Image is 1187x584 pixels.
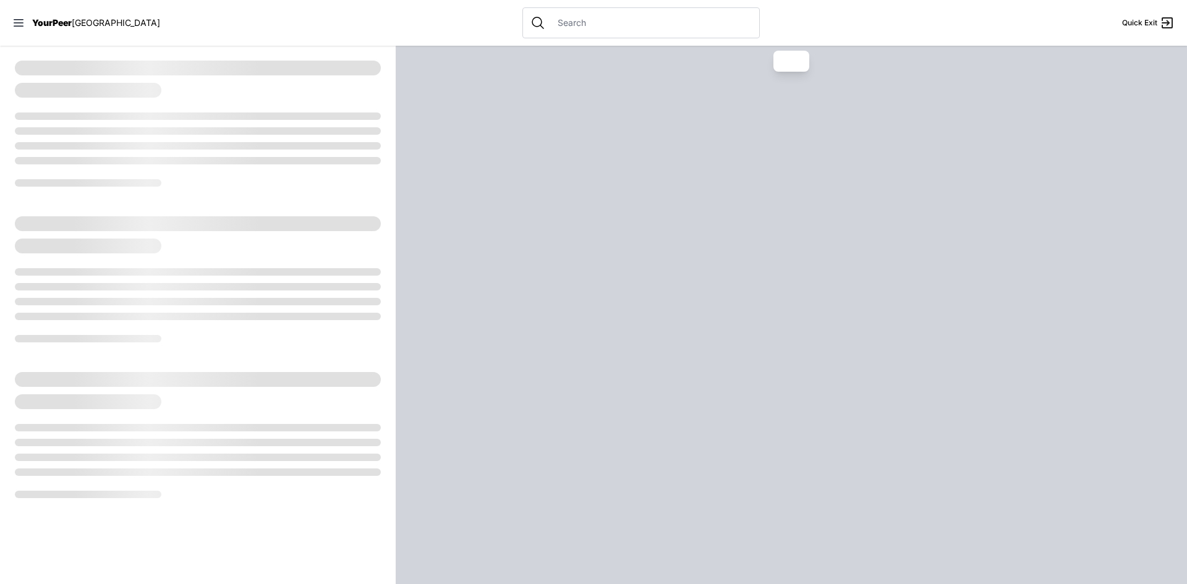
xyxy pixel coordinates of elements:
[72,17,160,28] span: [GEOGRAPHIC_DATA]
[32,17,72,28] span: YourPeer
[32,19,160,27] a: YourPeer[GEOGRAPHIC_DATA]
[1122,15,1175,30] a: Quick Exit
[550,17,752,29] input: Search
[1122,18,1157,28] span: Quick Exit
